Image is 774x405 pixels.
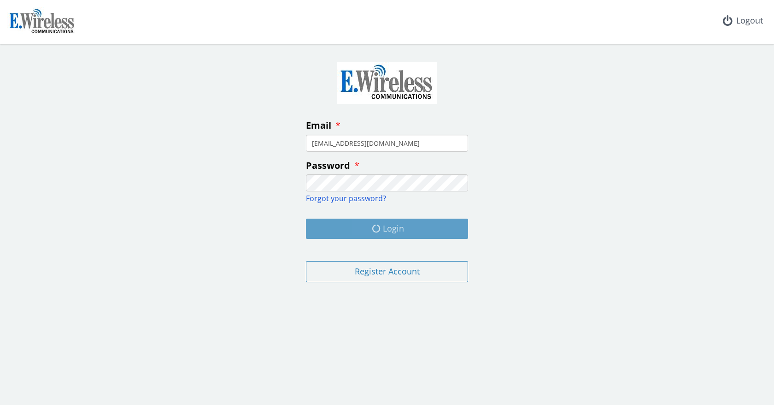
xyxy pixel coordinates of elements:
input: enter your email address [306,135,468,152]
a: Forgot your password? [306,193,386,203]
span: Email [306,119,331,131]
button: Login [306,219,468,239]
span: Password [306,159,350,172]
button: Register Account [306,261,468,282]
